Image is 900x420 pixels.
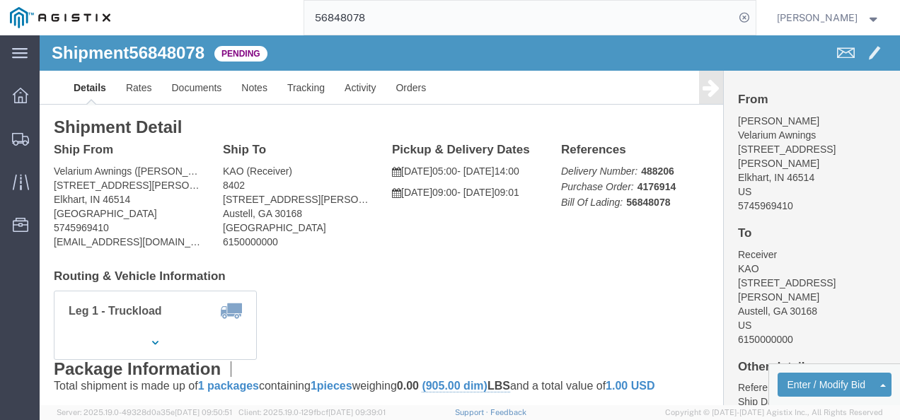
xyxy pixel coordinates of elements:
img: logo [10,7,110,28]
input: Search for shipment number, reference number [304,1,734,35]
a: Feedback [490,408,526,416]
span: Copyright © [DATE]-[DATE] Agistix Inc., All Rights Reserved [665,407,883,419]
button: [PERSON_NAME] [776,9,881,26]
a: Support [455,408,490,416]
span: [DATE] 09:50:51 [175,408,232,416]
span: Nathan Seeley [777,10,858,25]
iframe: FS Legacy Container [40,35,900,405]
span: [DATE] 09:39:01 [328,408,386,416]
span: Client: 2025.19.0-129fbcf [238,408,386,416]
span: Server: 2025.19.0-49328d0a35e [57,408,232,416]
